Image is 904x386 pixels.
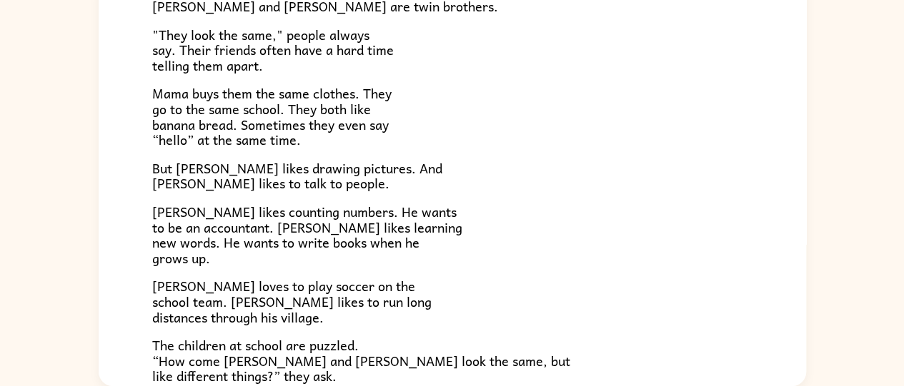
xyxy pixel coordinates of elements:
span: The children at school are puzzled. “How come [PERSON_NAME] and [PERSON_NAME] look the same, but ... [152,335,570,386]
span: But [PERSON_NAME] likes drawing pictures. And [PERSON_NAME] likes to talk to people. [152,158,442,194]
span: Mama buys them the same clothes. They go to the same school. They both like banana bread. Sometim... [152,83,392,150]
span: [PERSON_NAME] likes counting numbers. He wants to be an accountant. [PERSON_NAME] likes learning ... [152,201,462,268]
span: "They look the same," people always say. Their friends often have a hard time telling them apart. [152,24,394,76]
span: [PERSON_NAME] loves to play soccer on the school team. [PERSON_NAME] likes to run long distances ... [152,275,432,327]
